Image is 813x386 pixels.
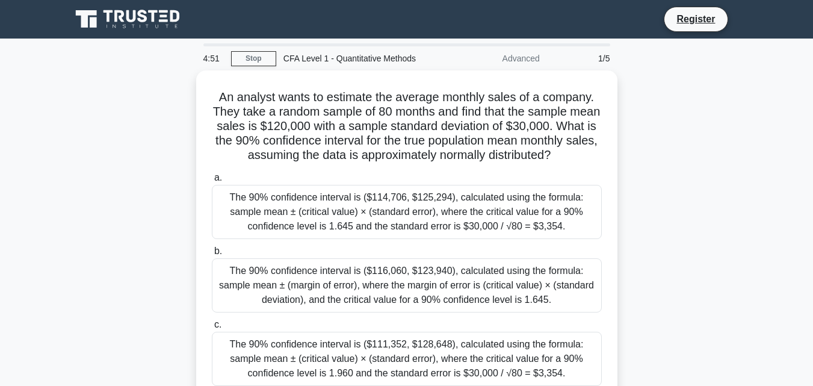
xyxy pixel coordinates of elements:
[547,46,617,70] div: 1/5
[276,46,442,70] div: CFA Level 1 - Quantitative Methods
[212,258,602,313] div: The 90% confidence interval is ($116,060, $123,940), calculated using the formula: sample mean ± ...
[442,46,547,70] div: Advanced
[212,332,602,386] div: The 90% confidence interval is ($111,352, $128,648), calculated using the formula: sample mean ± ...
[214,172,222,182] span: a.
[214,319,221,329] span: c.
[196,46,231,70] div: 4:51
[211,90,603,163] h5: An analyst wants to estimate the average monthly sales of a company. They take a random sample of...
[669,11,722,26] a: Register
[231,51,276,66] a: Stop
[212,185,602,239] div: The 90% confidence interval is ($114,706, $125,294), calculated using the formula: sample mean ± ...
[214,246,222,256] span: b.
